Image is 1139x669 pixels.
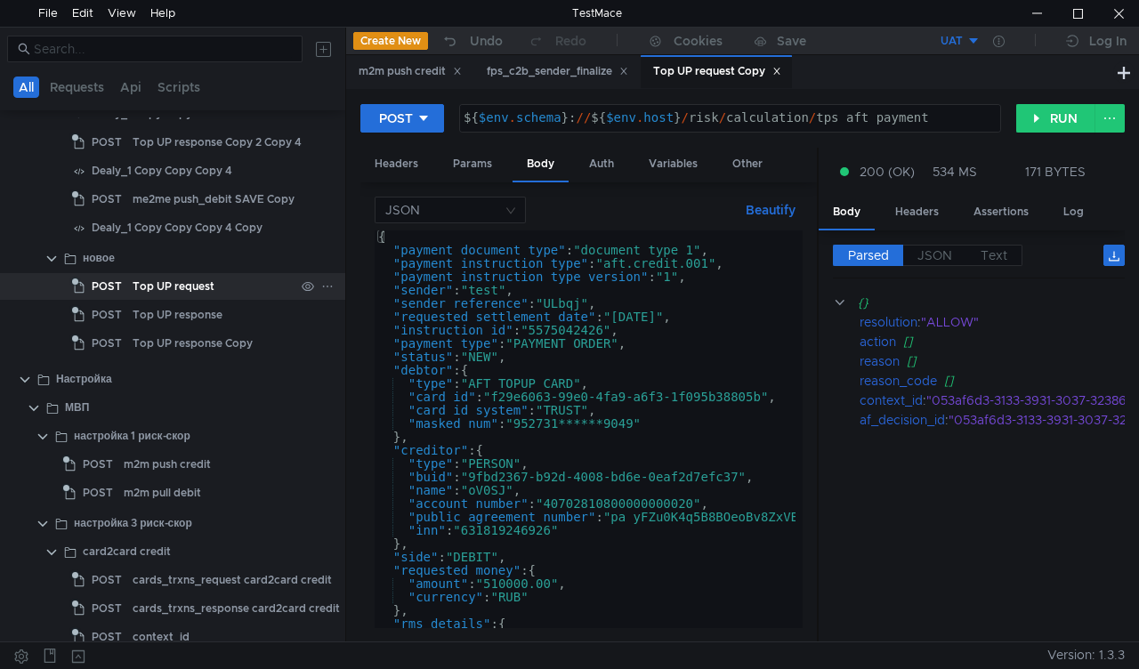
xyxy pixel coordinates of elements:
div: МВП [65,394,89,421]
button: Beautify [739,199,803,221]
span: POST [92,302,122,328]
div: reason [860,351,900,371]
div: настройка 1 риск-скор [74,423,190,449]
span: JSON [917,247,952,263]
div: Headers [881,196,953,229]
div: 171 BYTES [1025,164,1086,180]
div: Top UP response [133,302,222,328]
button: Requests [44,77,109,98]
button: Api [115,77,147,98]
button: Scripts [152,77,206,98]
div: Log [1049,196,1098,229]
div: Dealy_1 Copy Copy Copy 4 Copy [92,214,263,241]
span: POST [92,129,122,156]
span: POST [83,451,113,478]
div: fps_c2b_sender_finalize [487,62,628,81]
button: RUN [1016,104,1095,133]
div: Dealy_1 Copy Copy Copy 4 [92,157,232,184]
span: POST [92,273,122,300]
div: UAT [941,33,963,50]
span: POST [92,624,122,650]
div: POST [379,109,413,128]
div: Log In [1089,30,1127,52]
div: Redo [555,30,586,52]
div: context_id [133,624,190,650]
div: Assertions [959,196,1043,229]
span: POST [92,567,122,593]
div: 534 MS [933,164,977,180]
div: Undo [470,30,503,52]
div: m2m pull debit [124,480,201,506]
div: Save [777,35,806,47]
div: cards_trxns_response card2card credit [133,595,340,622]
div: me2me push_debit SAVE Copy [133,186,295,213]
div: Настройка [56,366,112,392]
span: Parsed [848,247,889,263]
div: m2m push credit [359,62,462,81]
div: Top UP request Copy [653,62,781,81]
div: m2m push credit [124,451,211,478]
div: action [860,332,896,351]
div: card2card credit [83,538,171,565]
div: Other [718,148,777,181]
div: context_id [860,391,923,410]
div: Params [439,148,506,181]
input: Search... [34,39,292,59]
div: resolution [860,312,917,332]
span: POST [83,480,113,506]
div: af_decision_id [860,410,945,430]
div: Cookies [674,30,723,52]
span: Text [981,247,1007,263]
span: 200 (OK) [860,162,915,181]
div: Top UP response Copy [133,330,253,357]
button: POST [360,104,444,133]
div: Headers [360,148,432,181]
div: Variables [634,148,712,181]
button: Create New [353,32,428,50]
div: Body [819,196,875,230]
div: Top UP response Copy 2 Copy 4 [133,129,302,156]
button: All [13,77,39,98]
span: POST [92,595,122,622]
div: reason_code [860,371,937,391]
button: Redo [515,28,599,54]
span: POST [92,186,122,213]
span: Version: 1.3.3 [1047,642,1125,668]
div: cards_trxns_request card2card credit [133,567,332,593]
button: Undo [428,28,515,54]
div: новое [83,245,115,271]
div: Top UP request [133,273,214,300]
div: Body [513,148,569,182]
div: настройка 3 риск-скор [74,510,192,536]
div: Auth [575,148,628,181]
span: POST [92,330,122,357]
button: UAT [857,27,981,55]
